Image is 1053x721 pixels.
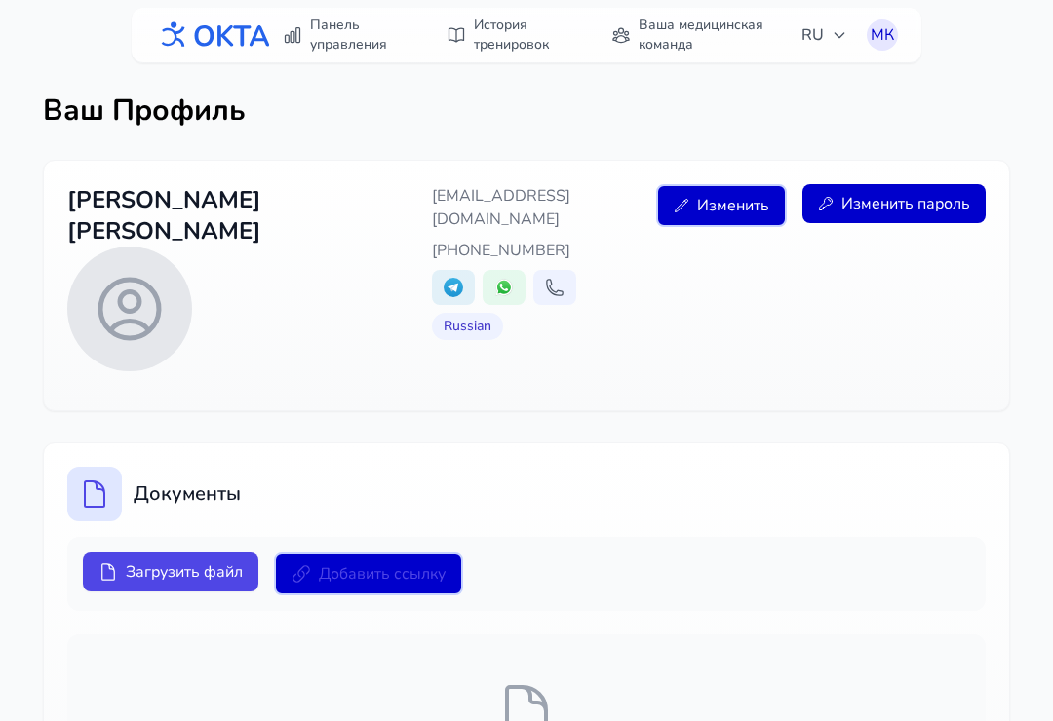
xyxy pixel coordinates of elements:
[274,552,463,595] button: Добавить ссылку
[271,8,419,62] a: Панель управления
[600,8,790,62] a: Ваша медицинская команда
[67,184,401,247] h2: [PERSON_NAME] [PERSON_NAME]
[494,278,514,297] img: WhatsApp
[432,240,570,261] a: [PHONE_NUMBER]
[155,14,271,56] img: OKTA logo
[435,8,585,62] a: История тренировок
[801,23,847,47] span: RU
[126,560,243,584] span: Загрузить файл
[790,16,859,55] button: RU
[867,19,898,51] button: МК
[134,480,241,508] h2: Документы
[802,184,986,223] button: Изменить пароль
[43,94,1010,129] h1: Ваш Профиль
[697,194,769,217] span: Изменить
[841,192,970,215] span: Изменить пароль
[444,278,463,297] img: Telegram
[656,184,787,227] button: Изменить
[319,562,446,586] span: Добавить ссылку
[432,313,503,340] span: Russian
[432,184,656,231] p: [EMAIL_ADDRESS][DOMAIN_NAME]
